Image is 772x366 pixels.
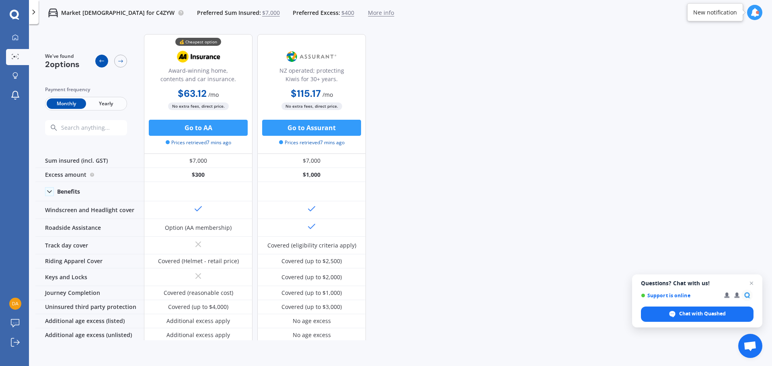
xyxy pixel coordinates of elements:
[262,120,361,136] button: Go to Assurant
[86,98,125,109] span: Yearly
[291,87,321,100] b: $115.17
[45,59,80,70] span: 2 options
[61,9,175,17] p: Market [DEMOGRAPHIC_DATA] for C4ZYW
[35,237,144,254] div: Track day cover
[35,254,144,268] div: Riding Apparel Cover
[165,224,232,232] div: Option (AA membership)
[641,280,754,286] span: Questions? Chat with us!
[257,168,366,182] div: $1,000
[45,86,127,94] div: Payment frequency
[341,9,354,17] span: $400
[35,328,144,342] div: Additional age excess (unlisted)
[641,292,719,299] span: Support is online
[35,300,144,314] div: Uninsured third party protection
[178,87,207,100] b: $63.12
[267,241,356,249] div: Covered (eligibility criteria apply)
[293,331,331,339] div: No age excess
[322,91,333,98] span: / mo
[35,286,144,300] div: Journey Completion
[166,331,230,339] div: Additional excess apply
[144,154,253,168] div: $7,000
[641,307,754,322] div: Chat with Quashed
[35,219,144,237] div: Roadside Assistance
[175,38,221,46] div: 💰 Cheapest option
[9,298,21,310] img: a89ce57f6538edb3200953c0810dad9d
[293,317,331,325] div: No age excess
[45,53,80,60] span: We've found
[149,120,248,136] button: Go to AA
[197,9,261,17] span: Preferred Sum Insured:
[168,303,228,311] div: Covered (up to $4,000)
[35,268,144,286] div: Keys and Locks
[35,314,144,328] div: Additional age excess (listed)
[262,9,280,17] span: $7,000
[285,47,338,67] img: Assurant.png
[151,66,246,86] div: Award-winning home, contents and car insurance.
[281,102,342,110] span: No extra fees, direct price.
[747,278,756,288] span: Close chat
[35,168,144,182] div: Excess amount
[164,289,233,297] div: Covered (reasonable cost)
[281,303,342,311] div: Covered (up to $3,000)
[166,139,231,146] span: Prices retrieved 7 mins ago
[693,8,737,16] div: New notification
[168,102,229,110] span: No extra fees, direct price.
[48,8,58,18] img: car.f15378c7a67c060ca3f3.svg
[172,47,225,67] img: AA.webp
[57,188,80,195] div: Benefits
[208,91,219,98] span: / mo
[264,66,359,86] div: NZ operated; protecting Kiwis for 30+ years.
[35,201,144,219] div: Windscreen and Headlight cover
[281,257,342,265] div: Covered (up to $2,500)
[279,139,345,146] span: Prices retrieved 7 mins ago
[47,98,86,109] span: Monthly
[293,9,340,17] span: Preferred Excess:
[35,154,144,168] div: Sum insured (incl. GST)
[281,273,342,281] div: Covered (up to $2,000)
[60,124,143,131] input: Search anything...
[158,257,239,265] div: Covered (Helmet - retail price)
[257,154,366,168] div: $7,000
[679,310,726,317] span: Chat with Quashed
[738,334,762,358] div: Open chat
[281,289,342,297] div: Covered (up to $1,000)
[368,9,394,17] span: More info
[144,168,253,182] div: $300
[166,317,230,325] div: Additional excess apply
